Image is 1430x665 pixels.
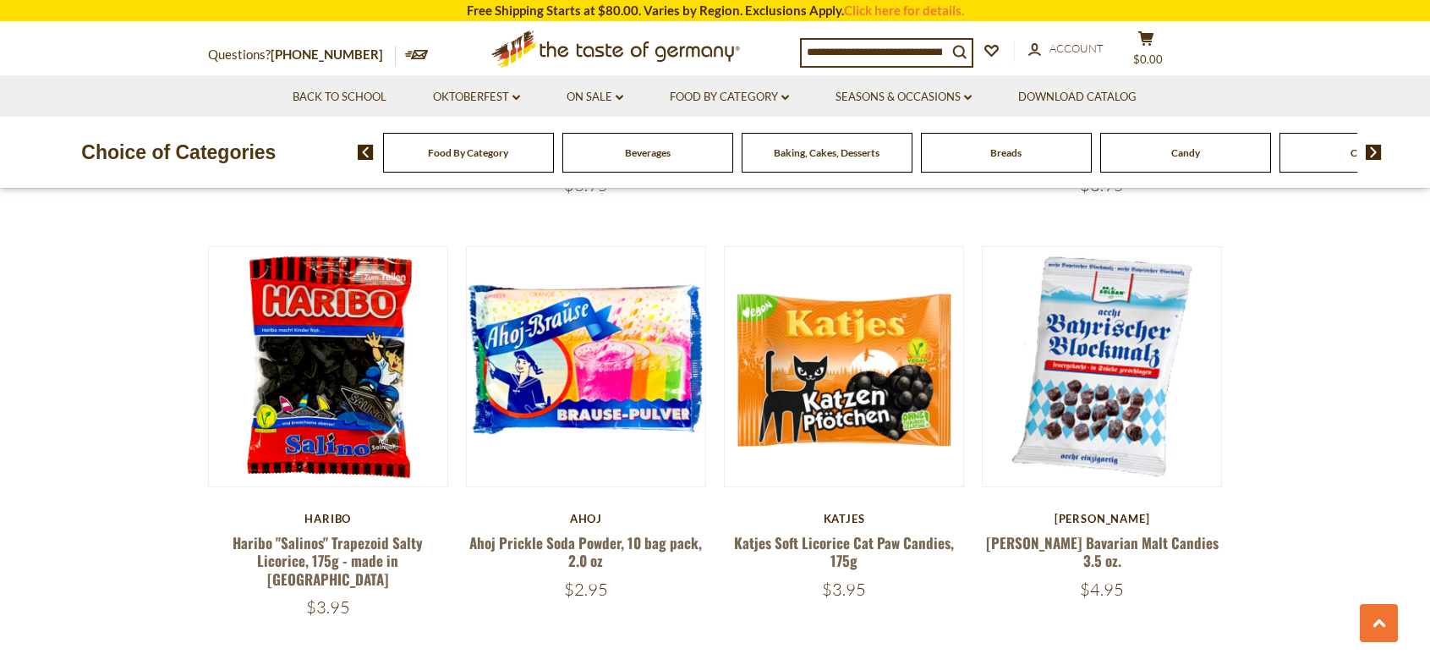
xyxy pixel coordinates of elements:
[567,88,623,107] a: On Sale
[466,512,707,525] div: Ahoj
[564,579,608,600] span: $2.95
[986,532,1219,571] a: [PERSON_NAME] Bavarian Malt Candies 3.5 oz.
[822,579,866,600] span: $3.95
[233,532,423,590] a: Haribo "Salinos" Trapezoid Salty Licorice, 175g - made in [GEOGRAPHIC_DATA]
[725,247,964,486] img: Katjes Soft Licorice Cat Paw Candies, 175g
[1018,88,1137,107] a: Download Catalog
[670,88,789,107] a: Food By Category
[1121,30,1172,73] button: $0.00
[1028,40,1104,58] a: Account
[208,44,396,66] p: Questions?
[990,146,1022,159] a: Breads
[428,146,508,159] a: Food By Category
[1171,146,1200,159] a: Candy
[983,247,1222,486] img: Dr. Soldan Bavarian Malt Candies 3.5 oz.
[836,88,972,107] a: Seasons & Occasions
[1049,41,1104,55] span: Account
[293,88,386,107] a: Back to School
[724,512,965,525] div: Katjes
[469,532,702,571] a: Ahoj Prickle Soda Powder, 10 bag pack, 2.0 oz
[271,47,383,62] a: [PHONE_NUMBER]
[358,145,374,160] img: previous arrow
[844,3,964,18] a: Click here for details.
[774,146,879,159] a: Baking, Cakes, Desserts
[467,247,706,486] img: Ahoj Prickle Soda Powder, 10 bag pack, 2.0 oz
[1351,146,1379,159] a: Cereal
[1133,52,1163,66] span: $0.00
[306,596,350,618] span: $3.95
[209,247,448,486] img: Haribo "Salinos" Trapezoid Salty Licorice, 175g - made in Germany
[1366,145,1382,160] img: next arrow
[433,88,520,107] a: Oktoberfest
[208,512,449,525] div: Haribo
[982,512,1223,525] div: [PERSON_NAME]
[625,146,671,159] a: Beverages
[1080,579,1124,600] span: $4.95
[734,532,954,571] a: Katjes Soft Licorice Cat Paw Candies, 175g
